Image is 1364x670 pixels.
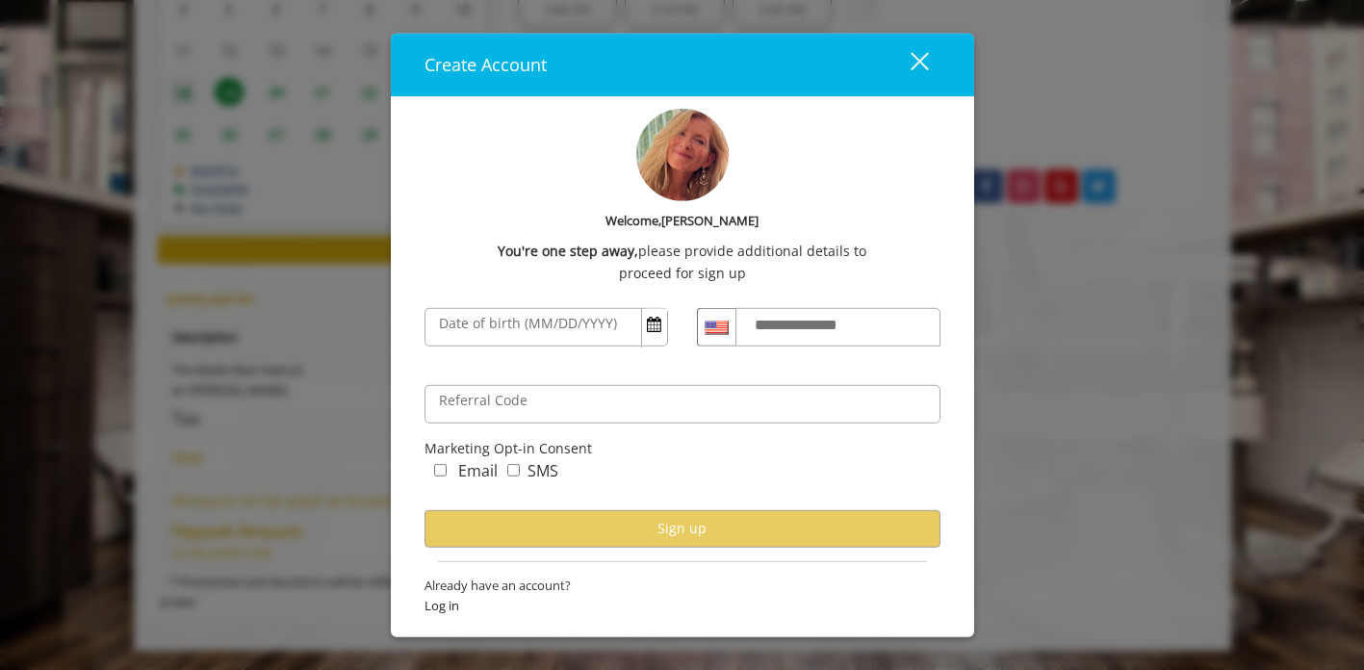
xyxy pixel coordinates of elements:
[425,438,940,459] div: Marketing Opt-in Consent
[642,309,667,342] button: Open Calendar
[875,45,940,85] button: close dialog
[425,596,940,616] span: Log in
[498,241,638,262] b: You're one step away,
[636,109,729,201] img: profile-pic
[425,308,668,347] input: DateOfBirth
[605,211,759,231] b: Welcome,[PERSON_NAME]
[888,51,927,80] div: close dialog
[429,313,627,334] label: Date of birth (MM/DD/YYYY)
[429,390,537,411] label: Referral Code
[434,464,447,477] input: marketing_email_concern
[425,241,940,262] div: please provide additional details to
[458,459,498,484] label: Email
[425,385,940,424] input: ReferralCode
[425,262,940,283] div: proceed for sign up
[425,53,547,76] span: Create Account
[425,576,940,596] span: Already have an account?
[425,510,940,548] button: Sign up
[697,308,735,347] div: Country
[507,464,520,477] input: marketing_sms_concern
[528,459,558,484] label: SMS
